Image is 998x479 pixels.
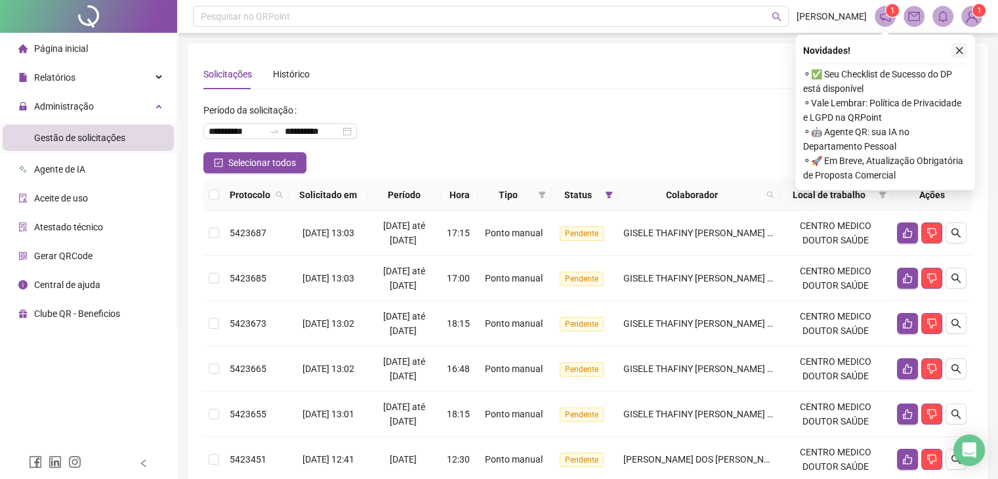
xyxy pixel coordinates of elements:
span: ⚬ 🚀 Em Breve, Atualização Obrigatória de Proposta Comercial [803,154,967,182]
span: search [951,228,961,238]
span: GISELE THAFINY [PERSON_NAME] [PERSON_NAME] [623,318,837,329]
th: Hora [441,180,478,211]
span: 18:15 [447,318,470,329]
span: filter [879,191,886,199]
span: lock [18,102,28,111]
span: close [955,46,964,55]
span: Novidades ! [803,43,850,58]
span: 16:48 [447,364,470,374]
span: [PERSON_NAME] DOS [PERSON_NAME] [623,454,785,465]
span: search [276,191,283,199]
span: dislike [926,318,937,329]
div: Ações [897,188,967,202]
span: Protocolo [230,188,270,202]
span: [DATE] até [DATE] [383,356,425,381]
span: instagram [68,455,81,469]
span: search [951,318,961,329]
span: linkedin [49,455,62,469]
span: like [902,364,913,374]
div: Solicitações [203,67,252,81]
span: like [902,318,913,329]
span: GISELE THAFINY [PERSON_NAME] [PERSON_NAME] [623,409,837,419]
span: left [139,459,148,468]
span: 5423655 [230,409,266,419]
span: 1 [977,6,982,15]
td: CENTRO MEDICO DOUTOR SAÚDE [780,301,892,346]
span: Tipo [483,188,533,202]
span: bell [937,10,949,22]
td: CENTRO MEDICO DOUTOR SAÚDE [780,346,892,392]
sup: 1 [886,4,899,17]
span: [PERSON_NAME] [797,9,867,24]
span: 18:15 [447,409,470,419]
span: solution [18,222,28,232]
span: 5423685 [230,273,266,283]
span: Aceite de uso [34,193,88,203]
span: 5423665 [230,364,266,374]
span: ⚬ Vale Lembrar: Política de Privacidade e LGPD na QRPoint [803,96,967,125]
td: CENTRO MEDICO DOUTOR SAÚDE [780,211,892,256]
span: check-square [214,158,223,167]
span: GISELE THAFINY [PERSON_NAME] [PERSON_NAME] [623,273,837,283]
td: CENTRO MEDICO DOUTOR SAÚDE [780,256,892,301]
span: Selecionar todos [228,156,296,170]
span: 1 [890,6,895,15]
span: info-circle [18,280,28,289]
span: Clube QR - Beneficios [34,308,120,319]
span: search [764,185,777,205]
span: Ponto manual [485,364,543,374]
th: Período [368,180,442,211]
span: [DATE] 13:03 [302,273,354,283]
span: Página inicial [34,43,88,54]
span: 17:15 [447,228,470,238]
span: search [951,273,961,283]
span: Agente de IA [34,164,85,175]
span: Pendente [560,226,604,241]
span: dislike [926,228,937,238]
span: [DATE] [390,454,417,465]
span: like [902,228,913,238]
span: notification [879,10,891,22]
span: audit [18,194,28,203]
sup: Atualize o seu contato no menu Meus Dados [972,4,986,17]
img: 74023 [962,7,982,26]
span: GISELE THAFINY [PERSON_NAME] [PERSON_NAME] [623,228,837,238]
span: search [766,191,774,199]
span: [DATE] até [DATE] [383,266,425,291]
span: filter [538,191,546,199]
span: Pendente [560,362,604,377]
span: home [18,44,28,53]
span: 5423687 [230,228,266,238]
div: Histórico [273,67,310,81]
span: to [269,126,280,136]
span: like [902,273,913,283]
span: Relatórios [34,72,75,83]
span: like [902,454,913,465]
span: Pendente [560,272,604,286]
span: qrcode [18,251,28,260]
span: Ponto manual [485,409,543,419]
span: filter [535,185,549,205]
span: ⚬ 🤖 Agente QR: sua IA no Departamento Pessoal [803,125,967,154]
span: Pendente [560,453,604,467]
label: Período da solicitação [203,100,302,121]
span: file [18,73,28,82]
span: search [951,454,961,465]
span: Ponto manual [485,318,543,329]
span: Gerar QRCode [34,251,93,261]
span: 17:00 [447,273,470,283]
span: search [273,185,286,205]
span: 12:30 [447,454,470,465]
th: Solicitado em [289,180,368,211]
span: filter [602,185,615,205]
span: swap-right [269,126,280,136]
span: ⚬ ✅ Seu Checklist de Sucesso do DP está disponível [803,67,967,96]
span: dislike [926,409,937,419]
span: filter [605,191,613,199]
span: GISELE THAFINY [PERSON_NAME] [PERSON_NAME] [623,364,837,374]
span: Administração [34,101,94,112]
span: facebook [29,455,42,469]
span: search [951,364,961,374]
span: [DATE] 13:02 [302,318,354,329]
span: Pendente [560,317,604,331]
